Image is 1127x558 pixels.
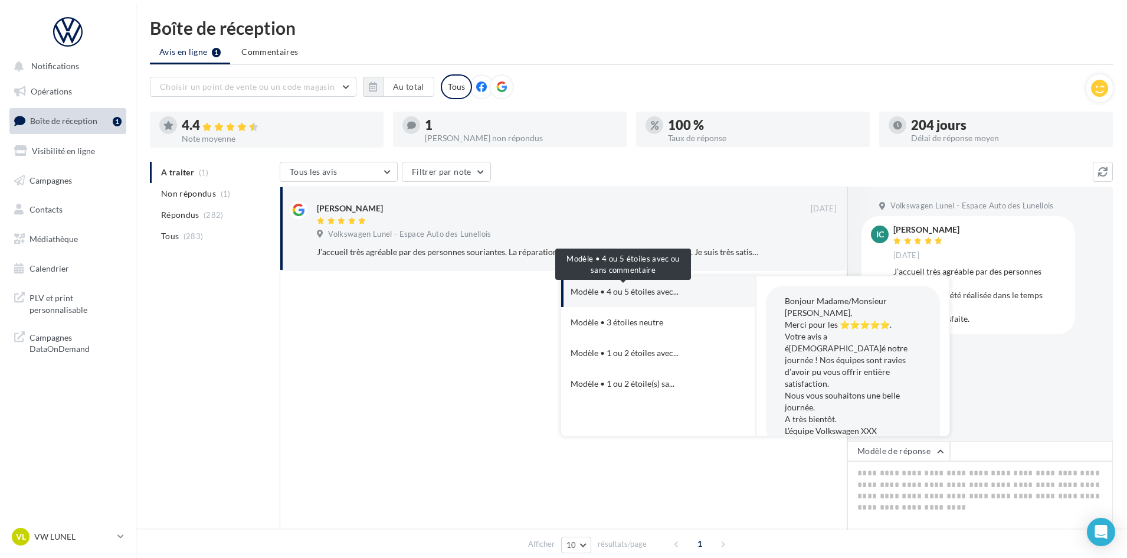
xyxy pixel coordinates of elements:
span: Campagnes [30,175,72,185]
div: Tous [441,74,472,99]
span: PLV et print personnalisable [30,290,122,315]
div: 100 % [668,119,860,132]
div: Taux de réponse [668,134,860,142]
span: Opérations [31,86,72,96]
div: 4.4 [182,119,374,132]
button: Au total [363,77,434,97]
span: Notifications [31,61,79,71]
span: Volkswagen Lunel - Espace Auto des Lunellois [328,229,491,240]
button: 10 [561,537,591,553]
a: Contacts [7,197,129,222]
div: Modèle • 3 étoiles neutre [571,316,663,328]
div: [PERSON_NAME] non répondus [425,134,617,142]
span: [DATE] [893,250,919,261]
div: 1 [113,117,122,126]
button: Modèle • 4 ou 5 étoiles avec... [561,276,723,307]
div: Boîte de réception [150,19,1113,37]
div: J’accueil très agréable par des personnes souriantes. La réparation a été réalisée dans le temps ... [317,246,760,258]
a: VL VW LUNEL [9,526,126,548]
span: Tous les avis [290,167,338,177]
span: résultats/page [598,539,647,550]
a: Campagnes DataOnDemand [7,325,129,360]
div: 204 jours [911,119,1103,132]
a: Calendrier [7,256,129,281]
span: Modèle • 1 ou 2 étoile(s) sa... [571,378,674,390]
span: Non répondus [161,188,216,200]
div: Délai de réponse moyen [911,134,1103,142]
div: [PERSON_NAME] [317,203,383,214]
a: Opérations [7,79,129,104]
span: Bonjour Madame/Monsieur [PERSON_NAME], Merci pour les ⭐⭐⭐⭐⭐. Votre avis a é[DEMOGRAPHIC_DATA]é no... [785,296,908,436]
button: Filtrer par note [402,162,491,182]
div: 1 [425,119,617,132]
button: Choisir un point de vente ou un code magasin [150,77,356,97]
a: Boîte de réception1 [7,108,129,133]
span: Afficher [528,539,555,550]
span: Modèle • 4 ou 5 étoiles avec... [571,286,679,298]
button: Au total [383,77,434,97]
span: (1) [221,189,231,198]
span: Contacts [30,204,63,214]
div: Modèle • 4 ou 5 étoiles avec ou sans commentaire [555,249,691,280]
span: Calendrier [30,263,69,273]
span: Médiathèque [30,234,78,244]
span: VL [16,531,26,543]
div: Open Intercom Messenger [1087,518,1115,546]
span: 1 [690,534,709,553]
a: PLV et print personnalisable [7,285,129,320]
span: (282) [204,210,224,220]
span: 10 [566,540,576,550]
span: Tous [161,230,179,242]
span: (283) [184,231,204,241]
span: Commentaires [241,46,298,58]
span: IC [876,229,884,240]
button: Tous les avis [280,162,398,182]
div: J’accueil très agréable par des personnes souriantes. La réparation a été réalisée dans le temps ... [893,266,1066,325]
span: Boîte de réception [30,116,97,126]
a: Médiathèque [7,227,129,252]
button: Modèle • 1 ou 2 étoile(s) sa... [561,368,723,399]
button: Modèle • 3 étoiles neutre [561,307,723,338]
span: Visibilité en ligne [32,146,95,156]
a: Visibilité en ligne [7,139,129,164]
span: Choisir un point de vente ou un code magasin [160,81,335,92]
div: Note moyenne [182,135,374,143]
span: Campagnes DataOnDemand [30,329,122,355]
span: Répondus [161,209,199,221]
div: [PERSON_NAME] [893,226,959,234]
span: [DATE] [811,204,837,214]
p: VW LUNEL [34,531,113,543]
span: Volkswagen Lunel - Espace Auto des Lunellois [890,201,1053,211]
button: Modèle • 1 ou 2 étoiles avec... [561,338,723,368]
span: Modèle • 1 ou 2 étoiles avec... [571,347,679,359]
button: Modèle de réponse [847,441,950,461]
a: Campagnes [7,168,129,193]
